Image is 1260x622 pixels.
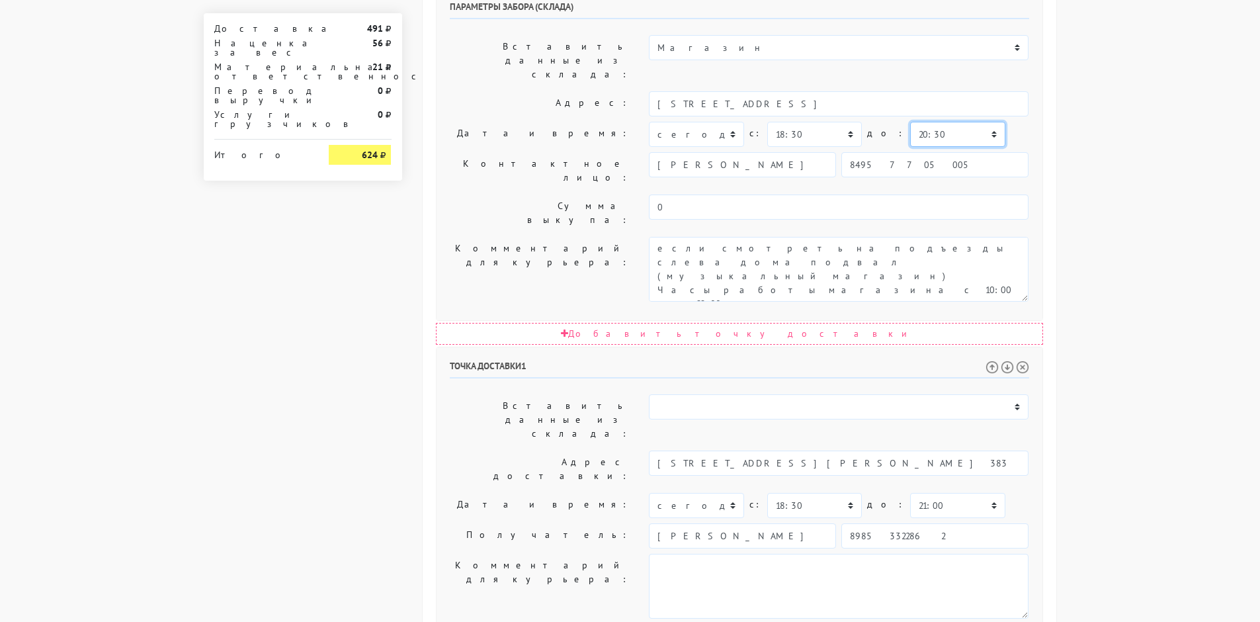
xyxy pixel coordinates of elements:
[841,523,1029,549] input: Телефон
[867,122,905,145] label: до:
[450,361,1029,378] h6: Точка доставки
[436,323,1043,345] div: Добавить точку доставки
[440,152,640,189] label: Контактное лицо:
[440,523,640,549] label: Получатель:
[440,35,640,86] label: Вставить данные из склада:
[440,237,640,302] label: Комментарий для курьера:
[440,394,640,445] label: Вставить данные из склада:
[204,86,319,105] div: Перевод выручки
[440,91,640,116] label: Адрес:
[867,493,905,516] label: до:
[749,493,762,516] label: c:
[367,22,383,34] strong: 491
[749,122,762,145] label: c:
[440,451,640,488] label: Адрес доставки:
[362,149,378,161] strong: 624
[649,523,836,549] input: Имя
[214,145,310,159] div: Итого
[378,109,383,120] strong: 0
[440,554,640,619] label: Комментарий для курьера:
[378,85,383,97] strong: 0
[450,1,1029,19] h6: Параметры забора (склада)
[440,493,640,518] label: Дата и время:
[204,110,319,128] div: Услуги грузчиков
[372,61,383,73] strong: 21
[440,195,640,232] label: Сумма выкупа:
[204,38,319,57] div: Наценка за вес
[649,237,1029,302] textarea: если смотреть на подъезды слева дома подвал (музыкальный магазин) Часы работы магазина с 10:00 до...
[649,152,836,177] input: Имя
[372,37,383,49] strong: 56
[841,152,1029,177] input: Телефон
[204,24,319,33] div: Доставка
[521,360,526,372] span: 1
[204,62,319,81] div: Материальная ответственность
[440,122,640,147] label: Дата и время:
